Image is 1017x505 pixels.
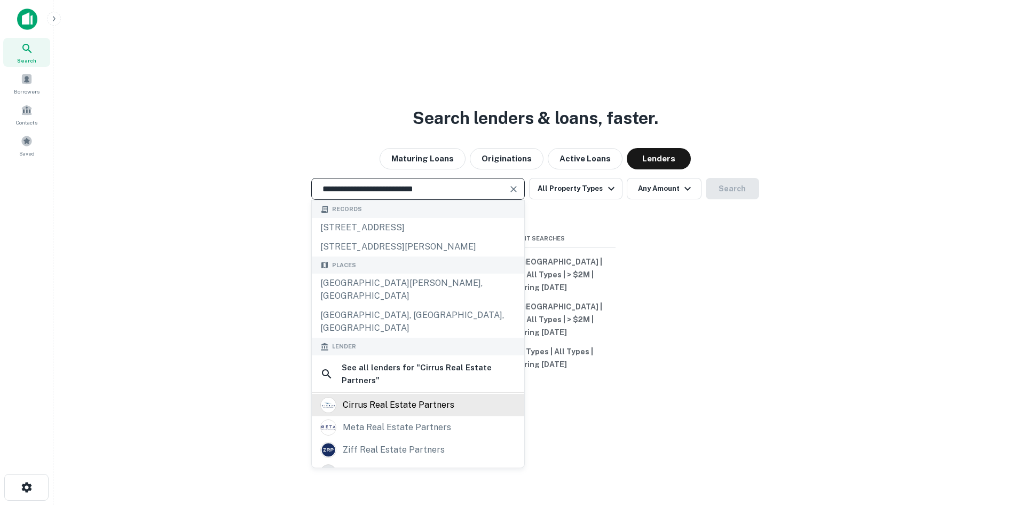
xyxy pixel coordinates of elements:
[470,148,543,169] button: Originations
[455,297,616,342] button: [US_STATE], [GEOGRAPHIC_DATA] | Multifamily | All Types | > $2M | Maturing [DATE]
[321,398,336,413] img: picture
[312,237,524,257] div: [STREET_ADDRESS][PERSON_NAME]
[343,419,451,436] div: meta real estate partners
[455,234,616,243] span: Recent Searches
[321,442,336,457] img: picture
[529,178,622,199] button: All Property Types
[627,148,691,169] button: Lenders
[312,394,524,416] a: cirrus real estate partners
[342,361,516,386] h6: See all lenders for " Cirrus Real Estate Partners "
[16,118,37,127] span: Contacts
[3,131,50,160] a: Saved
[343,442,445,458] div: ziff real estate partners
[332,261,356,270] span: Places
[964,419,1017,471] iframe: Chat Widget
[14,87,40,96] span: Borrowers
[3,38,50,67] a: Search
[312,274,524,306] div: [GEOGRAPHIC_DATA][PERSON_NAME], [GEOGRAPHIC_DATA]
[3,100,50,129] a: Contacts
[17,56,36,65] span: Search
[380,148,466,169] button: Maturing Loans
[312,439,524,461] a: ziff real estate partners
[312,461,524,484] a: jv real estate partners, inc.
[17,9,37,30] img: capitalize-icon.png
[312,416,524,439] a: meta real estate partners
[332,205,362,214] span: Records
[312,218,524,237] div: [STREET_ADDRESS]
[413,105,658,131] h3: Search lenders & loans, faster.
[455,342,616,374] button: All Property Types | All Types | Maturing [DATE]
[548,148,622,169] button: Active Loans
[343,397,454,413] div: cirrus real estate partners
[506,182,521,197] button: Clear
[627,178,701,199] button: Any Amount
[343,464,455,480] div: jv real estate partners, inc.
[3,69,50,98] a: Borrowers
[332,342,356,351] span: Lender
[455,252,616,297] button: [US_STATE], [GEOGRAPHIC_DATA] | Multifamily | All Types | > $2M | Maturing [DATE]
[312,306,524,338] div: [GEOGRAPHIC_DATA], [GEOGRAPHIC_DATA], [GEOGRAPHIC_DATA]
[321,420,336,435] img: picture
[19,149,35,158] span: Saved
